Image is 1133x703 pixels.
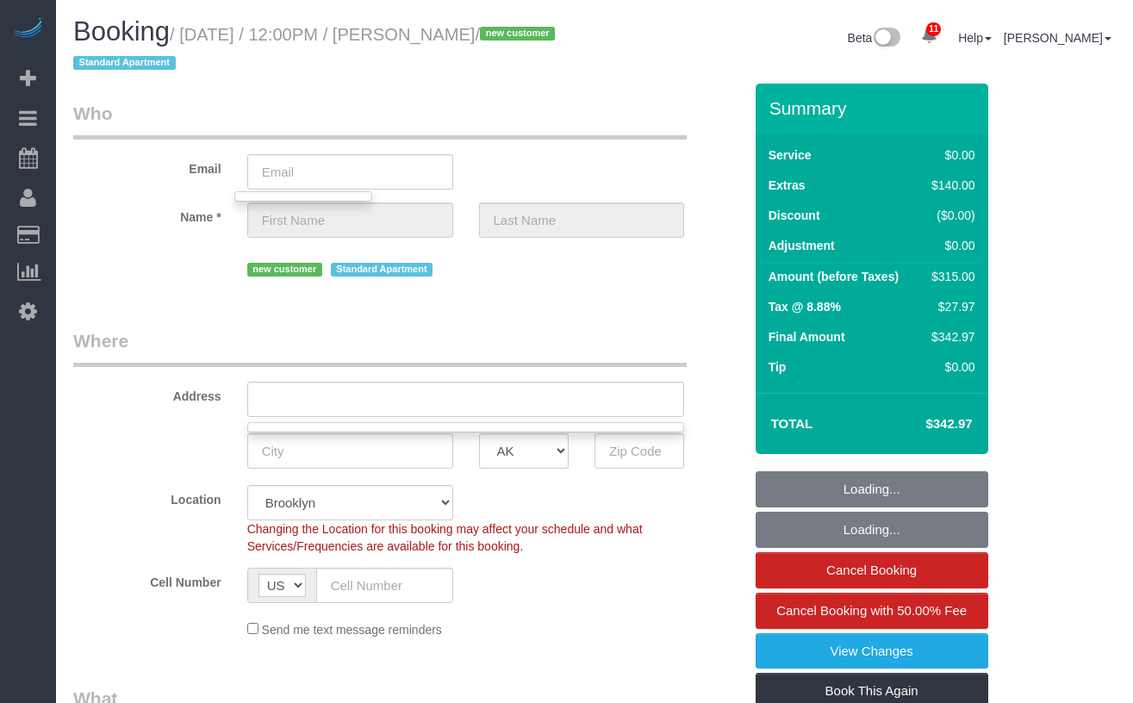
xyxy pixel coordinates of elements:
[73,16,170,47] span: Booking
[10,17,45,41] img: Automaid Logo
[769,298,841,315] label: Tax @ 8.88%
[60,485,234,508] label: Location
[331,263,433,277] span: Standard Apartment
[924,207,974,224] div: ($0.00)
[480,27,555,40] span: new customer
[60,202,234,226] label: Name *
[756,593,988,629] a: Cancel Booking with 50.00% Fee
[769,177,806,194] label: Extras
[924,268,974,285] div: $315.00
[776,603,967,618] span: Cancel Booking with 50.00% Fee
[924,237,974,254] div: $0.00
[769,146,812,164] label: Service
[872,28,900,50] img: New interface
[1004,31,1111,45] a: [PERSON_NAME]
[926,22,941,36] span: 11
[771,416,813,431] strong: Total
[262,623,442,637] span: Send me text message reminders
[769,237,835,254] label: Adjustment
[769,98,980,118] h3: Summary
[316,568,453,603] input: Cell Number
[60,568,234,591] label: Cell Number
[247,263,322,277] span: new customer
[874,417,972,432] h4: $342.97
[247,154,453,190] input: Email
[756,552,988,588] a: Cancel Booking
[924,177,974,194] div: $140.00
[247,202,453,238] input: First Name
[479,202,685,238] input: Last Name
[848,31,901,45] a: Beta
[912,17,946,55] a: 11
[769,328,845,345] label: Final Amount
[769,207,820,224] label: Discount
[924,298,974,315] div: $27.97
[924,328,974,345] div: $342.97
[73,328,687,367] legend: Where
[73,25,560,73] small: / [DATE] / 12:00PM / [PERSON_NAME]
[247,522,643,553] span: Changing the Location for this booking may affect your schedule and what Services/Frequencies are...
[769,358,787,376] label: Tip
[73,101,687,140] legend: Who
[958,31,992,45] a: Help
[73,56,176,70] span: Standard Apartment
[60,382,234,405] label: Address
[924,358,974,376] div: $0.00
[60,154,234,177] label: Email
[756,633,988,669] a: View Changes
[924,146,974,164] div: $0.00
[769,268,899,285] label: Amount (before Taxes)
[595,433,684,469] input: Zip Code
[247,433,453,469] input: City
